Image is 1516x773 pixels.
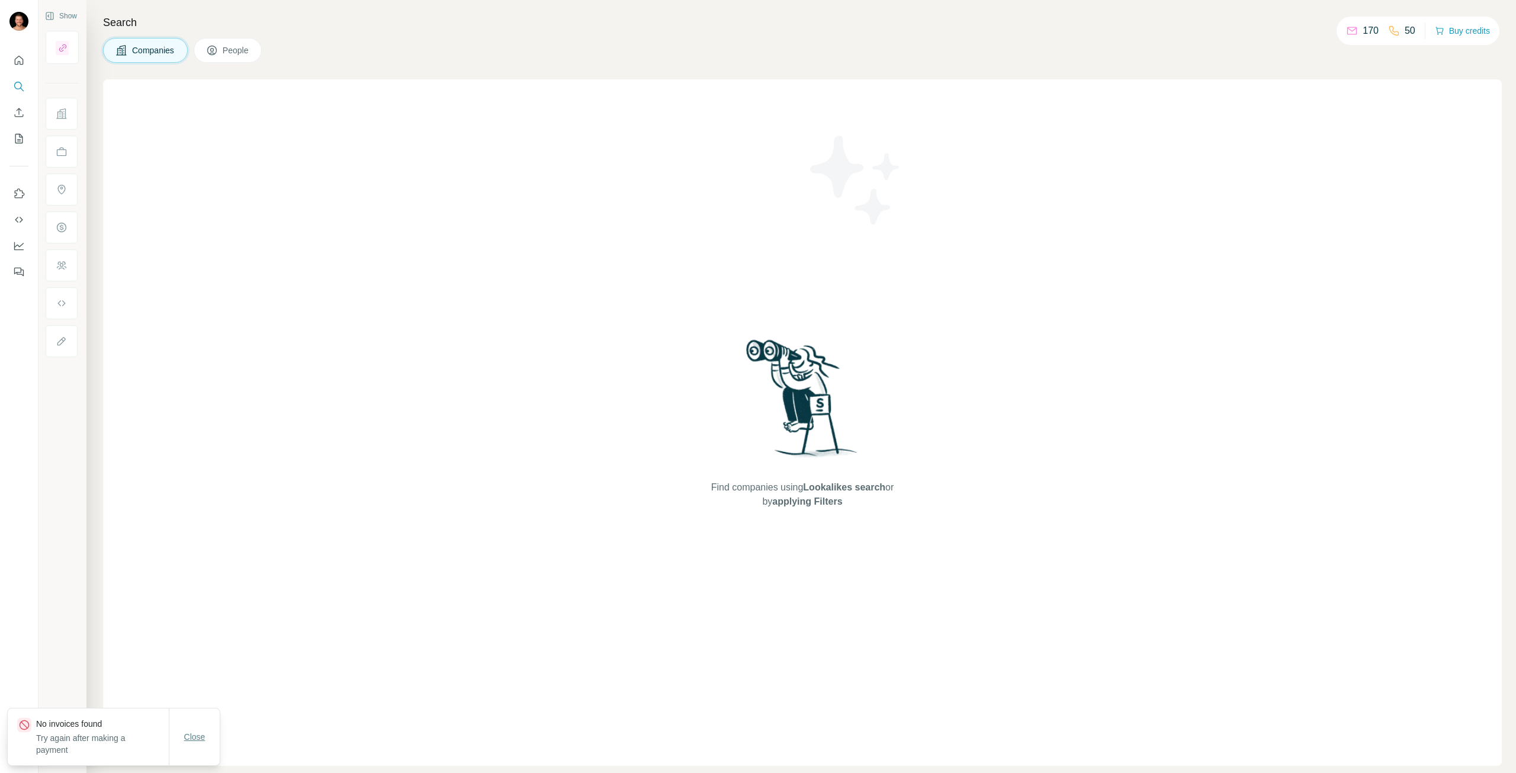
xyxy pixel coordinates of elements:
[9,183,28,204] button: Use Surfe on LinkedIn
[741,336,864,469] img: Surfe Illustration - Woman searching with binoculars
[1435,23,1490,39] button: Buy credits
[803,482,885,492] span: Lookalikes search
[103,14,1502,31] h4: Search
[184,731,205,743] span: Close
[9,209,28,230] button: Use Surfe API
[36,718,169,730] p: No invoices found
[1405,24,1415,38] p: 50
[708,480,897,509] span: Find companies using or by
[37,7,85,25] button: Show
[36,732,169,756] p: Try again after making a payment
[9,50,28,71] button: Quick start
[1363,24,1379,38] p: 170
[176,726,214,748] button: Close
[9,76,28,97] button: Search
[9,102,28,123] button: Enrich CSV
[9,261,28,283] button: Feedback
[132,44,175,56] span: Companies
[772,496,842,506] span: applying Filters
[802,127,909,233] img: Surfe Illustration - Stars
[9,235,28,256] button: Dashboard
[9,128,28,149] button: My lists
[223,44,250,56] span: People
[9,12,28,31] img: Avatar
